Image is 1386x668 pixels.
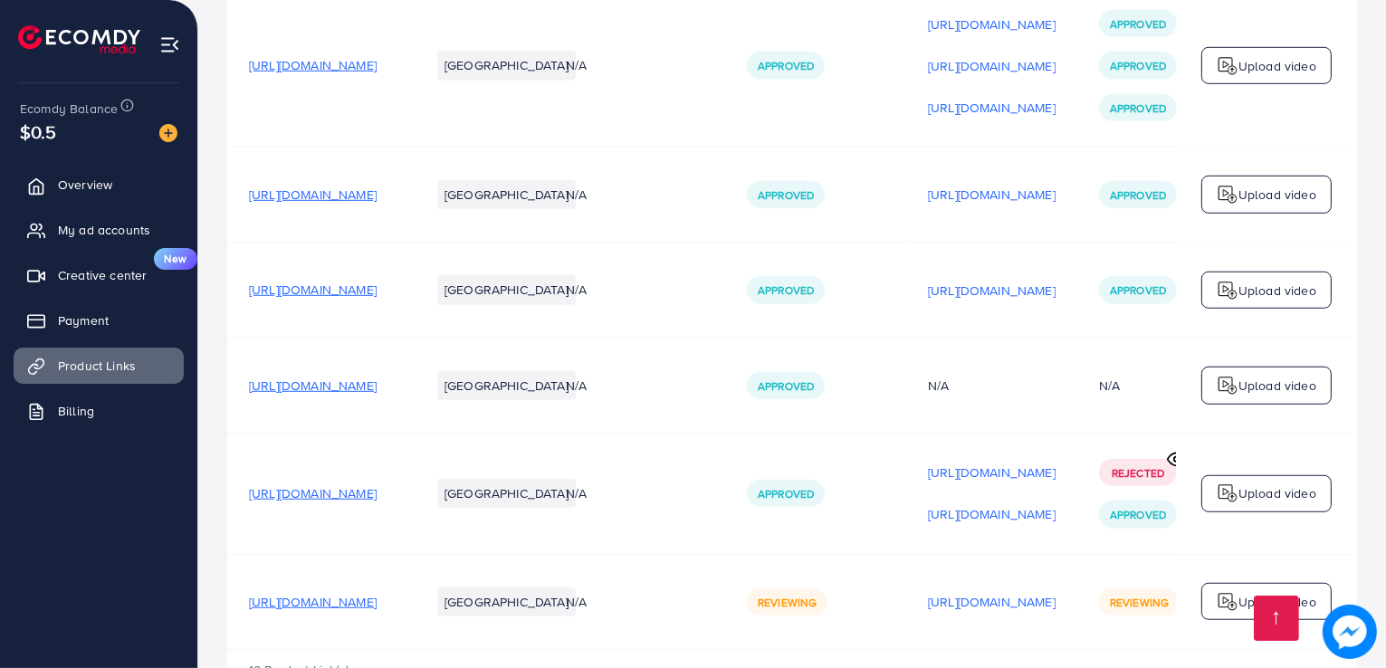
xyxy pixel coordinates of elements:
[437,479,576,508] li: [GEOGRAPHIC_DATA]
[566,186,587,204] span: N/A
[1217,482,1238,504] img: logo
[58,402,94,420] span: Billing
[1110,187,1166,203] span: Approved
[437,180,576,209] li: [GEOGRAPHIC_DATA]
[1099,377,1120,395] div: N/A
[1112,465,1164,481] span: Rejected
[14,302,184,339] a: Payment
[437,275,576,304] li: [GEOGRAPHIC_DATA]
[566,593,587,611] span: N/A
[928,280,1056,301] p: [URL][DOMAIN_NAME]
[1238,591,1316,613] p: Upload video
[249,484,377,502] span: [URL][DOMAIN_NAME]
[928,462,1056,483] p: [URL][DOMAIN_NAME]
[928,503,1056,525] p: [URL][DOMAIN_NAME]
[758,595,817,610] span: Reviewing
[1238,280,1316,301] p: Upload video
[566,377,587,395] span: N/A
[566,56,587,74] span: N/A
[14,257,184,293] a: Creative centerNew
[1110,282,1166,298] span: Approved
[1238,184,1316,205] p: Upload video
[20,119,57,145] span: $0.5
[14,348,184,384] a: Product Links
[14,167,184,203] a: Overview
[928,377,1056,395] div: N/A
[1110,507,1166,522] span: Approved
[58,221,150,239] span: My ad accounts
[249,593,377,611] span: [URL][DOMAIN_NAME]
[758,187,814,203] span: Approved
[159,34,180,55] img: menu
[159,124,177,142] img: image
[1217,591,1238,613] img: logo
[1110,595,1169,610] span: Reviewing
[1238,482,1316,504] p: Upload video
[566,484,587,502] span: N/A
[1238,55,1316,77] p: Upload video
[58,266,147,284] span: Creative center
[928,184,1056,205] p: [URL][DOMAIN_NAME]
[249,377,377,395] span: [URL][DOMAIN_NAME]
[20,100,118,118] span: Ecomdy Balance
[1217,184,1238,205] img: logo
[928,97,1056,119] p: [URL][DOMAIN_NAME]
[1217,280,1238,301] img: logo
[758,282,814,298] span: Approved
[1110,100,1166,116] span: Approved
[437,587,576,616] li: [GEOGRAPHIC_DATA]
[758,58,814,73] span: Approved
[437,371,576,400] li: [GEOGRAPHIC_DATA]
[1238,375,1316,396] p: Upload video
[758,378,814,394] span: Approved
[758,486,814,501] span: Approved
[154,248,197,270] span: New
[928,14,1056,35] p: [URL][DOMAIN_NAME]
[437,51,576,80] li: [GEOGRAPHIC_DATA]
[1217,375,1238,396] img: logo
[1217,55,1238,77] img: logo
[14,212,184,248] a: My ad accounts
[249,186,377,204] span: [URL][DOMAIN_NAME]
[58,176,112,194] span: Overview
[1110,58,1166,73] span: Approved
[18,25,140,53] img: logo
[1110,16,1166,32] span: Approved
[14,393,184,429] a: Billing
[1323,605,1377,659] img: image
[58,311,109,329] span: Payment
[58,357,136,375] span: Product Links
[249,281,377,299] span: [URL][DOMAIN_NAME]
[249,56,377,74] span: [URL][DOMAIN_NAME]
[928,55,1056,77] p: [URL][DOMAIN_NAME]
[928,591,1056,613] p: [URL][DOMAIN_NAME]
[566,281,587,299] span: N/A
